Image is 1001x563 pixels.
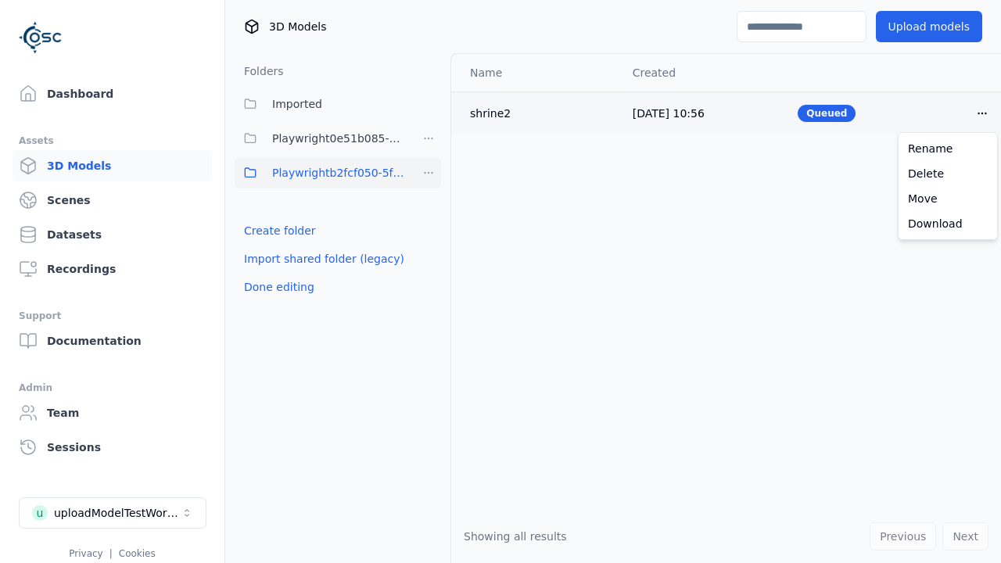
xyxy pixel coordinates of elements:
[902,161,994,186] a: Delete
[902,211,994,236] a: Download
[902,136,994,161] a: Rename
[902,186,994,211] a: Move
